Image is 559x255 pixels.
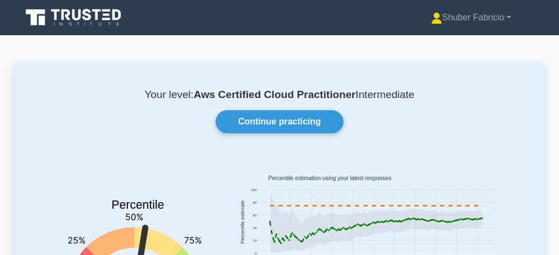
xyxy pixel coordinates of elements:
[253,226,257,230] text: 40
[253,238,257,242] text: 20
[240,200,245,244] text: Percentile estimate
[253,200,257,204] text: 80
[268,176,391,182] text: Percentile estimation using your latest responses
[41,88,518,101] p: Your level: Intermediate
[193,89,356,100] b: Aws Certified Cloud Practitioner
[111,198,164,211] text: Percentile
[255,251,257,255] text: 0
[405,7,537,29] a: Shuber Fabricio
[216,110,343,133] a: Continue practicing
[253,213,257,217] text: 60
[251,188,257,192] text: 100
